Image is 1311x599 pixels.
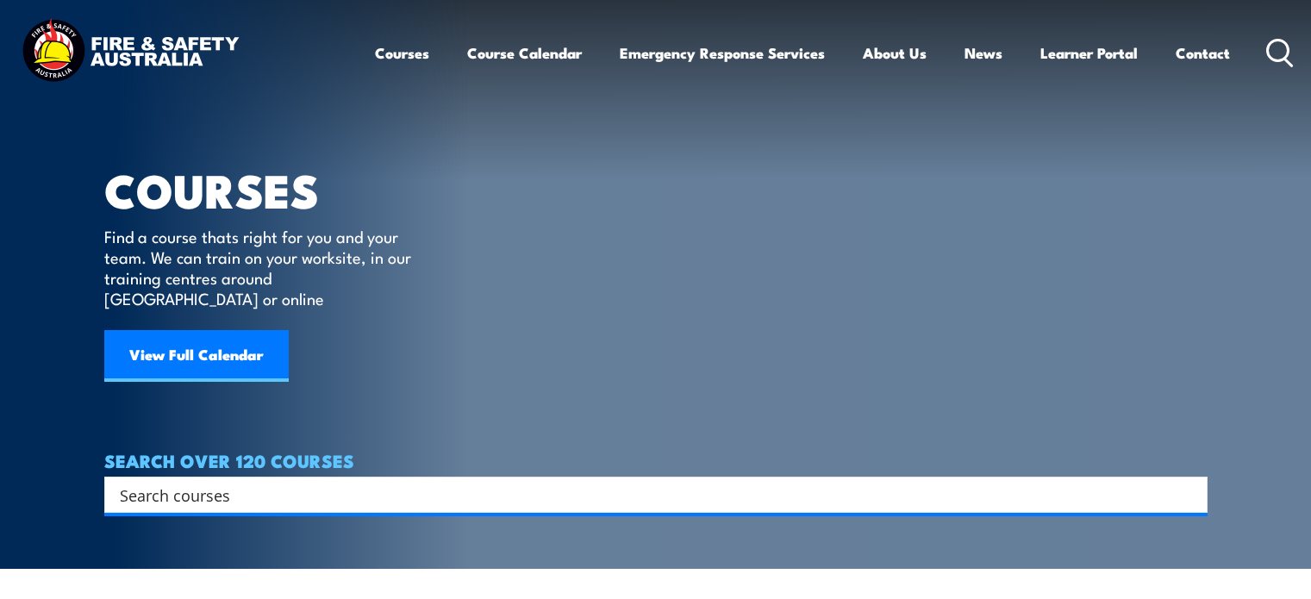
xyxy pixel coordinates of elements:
[965,30,1002,76] a: News
[620,30,825,76] a: Emergency Response Services
[1177,483,1202,507] button: Search magnifier button
[104,330,289,382] a: View Full Calendar
[1040,30,1138,76] a: Learner Portal
[104,451,1208,470] h4: SEARCH OVER 120 COURSES
[123,483,1173,507] form: Search form
[863,30,927,76] a: About Us
[120,482,1170,508] input: Search input
[104,226,419,309] p: Find a course thats right for you and your team. We can train on your worksite, in our training c...
[375,30,429,76] a: Courses
[467,30,582,76] a: Course Calendar
[104,169,436,209] h1: COURSES
[1176,30,1230,76] a: Contact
